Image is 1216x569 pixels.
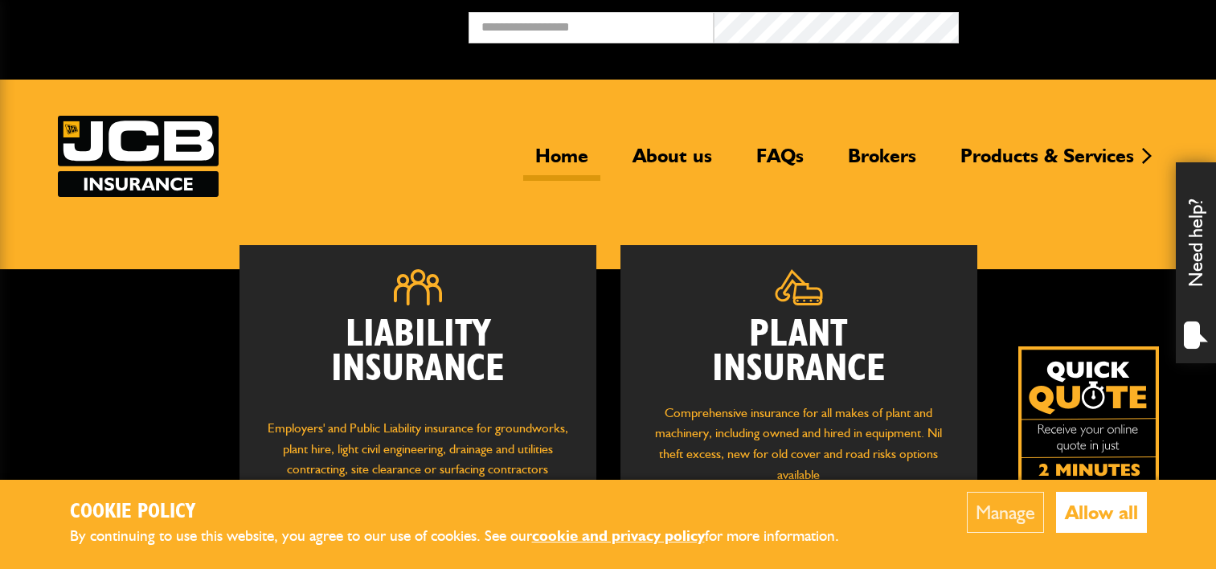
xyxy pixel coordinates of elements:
[264,317,572,403] h2: Liability Insurance
[58,116,219,197] img: JCB Insurance Services logo
[1056,492,1147,533] button: Allow all
[645,317,953,387] h2: Plant Insurance
[1018,346,1159,487] a: Get your insurance quote isn just 2-minutes
[70,500,866,525] h2: Cookie Policy
[523,144,600,181] a: Home
[620,144,724,181] a: About us
[58,116,219,197] a: JCB Insurance Services
[645,403,953,485] p: Comprehensive insurance for all makes of plant and machinery, including owned and hired in equipm...
[264,418,572,495] p: Employers' and Public Liability insurance for groundworks, plant hire, light civil engineering, d...
[744,144,816,181] a: FAQs
[1018,346,1159,487] img: Quick Quote
[70,524,866,549] p: By continuing to use this website, you agree to our use of cookies. See our for more information.
[967,492,1044,533] button: Manage
[532,526,705,545] a: cookie and privacy policy
[959,12,1204,37] button: Broker Login
[948,144,1146,181] a: Products & Services
[1176,162,1216,363] div: Need help?
[836,144,928,181] a: Brokers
